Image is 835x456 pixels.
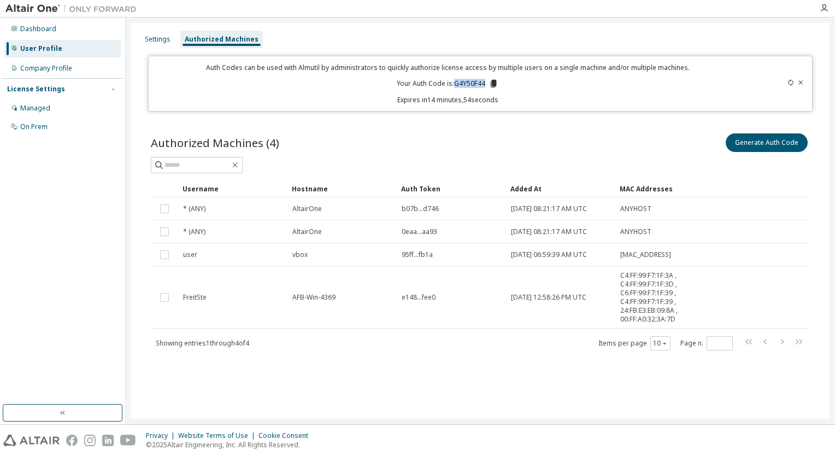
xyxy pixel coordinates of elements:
button: 10 [653,339,668,348]
img: youtube.svg [120,435,136,446]
span: ANYHOST [620,227,651,236]
img: instagram.svg [84,435,96,446]
div: Auth Token [401,180,502,197]
img: facebook.svg [66,435,78,446]
span: vbox [292,250,308,259]
span: * (ANY) [183,204,205,213]
div: Hostname [292,180,392,197]
p: Auth Codes can be used with Almutil by administrators to quickly authorize license access by mult... [155,63,740,72]
span: AltairOne [292,204,322,213]
div: Username [183,180,283,197]
img: Altair One [5,3,142,14]
div: User Profile [20,44,62,53]
span: Page n. [680,336,733,350]
img: altair_logo.svg [3,435,60,446]
span: [MAC_ADDRESS] [620,250,671,259]
button: Generate Auth Code [726,133,808,152]
span: ANYHOST [620,204,651,213]
span: 0eaa...aa93 [402,227,437,236]
div: MAC Addresses [620,180,698,197]
div: Cookie Consent [258,431,315,440]
div: Company Profile [20,64,72,73]
p: Your Auth Code is: G4Y50F44 [397,79,498,89]
div: Website Terms of Use [178,431,258,440]
span: AltairOne [292,227,322,236]
span: Authorized Machines (4) [151,135,279,150]
span: [DATE] 08:21:17 AM UTC [511,227,587,236]
span: [DATE] 12:58:26 PM UTC [511,293,586,302]
div: Dashboard [20,25,56,33]
div: Managed [20,104,50,113]
div: Privacy [146,431,178,440]
div: Added At [510,180,611,197]
span: user [183,250,197,259]
span: C4:FF:99:F7:1F:3A , C4:FF:99:F7:1F:3D , C6:FF:99:F7:1F:39 , C4:FF:99:F7:1F:39 , 24:FB:E3:EB:09:8A... [620,271,698,324]
span: Showing entries 1 through 4 of 4 [156,338,249,348]
span: b07b...d746 [402,204,439,213]
img: linkedin.svg [102,435,114,446]
p: Expires in 14 minutes, 54 seconds [155,95,740,104]
div: Settings [145,35,170,44]
div: Authorized Machines [185,35,258,44]
span: * (ANY) [183,227,205,236]
p: © 2025 Altair Engineering, Inc. All Rights Reserved. [146,440,315,449]
span: e148...fee0 [402,293,436,302]
span: [DATE] 08:21:17 AM UTC [511,204,587,213]
div: On Prem [20,122,48,131]
span: 95ff...fb1a [402,250,433,259]
span: FreitSte [183,293,207,302]
span: [DATE] 06:59:39 AM UTC [511,250,587,259]
span: Items per page [598,336,671,350]
div: License Settings [7,85,65,93]
span: AFB-Win-4369 [292,293,336,302]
